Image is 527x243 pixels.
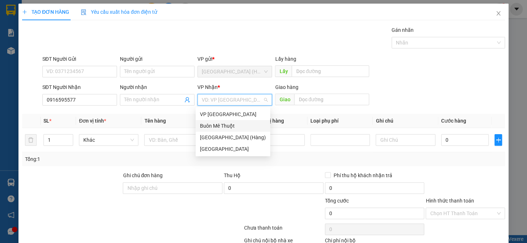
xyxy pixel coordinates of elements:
span: close [495,10,501,16]
div: Buôn Mê Thuột [200,122,266,130]
span: Lấy hàng [275,56,296,62]
label: Ghi chú đơn hàng [123,172,163,178]
label: Gán nhãn [392,27,414,33]
input: Ghi Chú [376,134,435,146]
div: [GEOGRAPHIC_DATA] (Hàng) [200,133,266,141]
button: plus [494,134,502,146]
label: Hình thức thanh toán [426,198,474,204]
span: Lấy [275,65,292,77]
div: Chưa thanh toán [243,224,324,236]
img: icon [81,9,87,15]
span: Tổng cước [325,198,349,204]
input: 0 [257,134,305,146]
span: SL [43,118,49,124]
th: Ghi chú [373,114,438,128]
button: Close [488,4,509,24]
div: Người gửi [120,55,195,63]
div: SĐT Người Nhận [42,83,117,91]
span: Giao hàng [275,84,298,90]
span: Đà Nẵng (Hàng) [202,66,268,77]
span: Tên hàng [144,118,166,124]
input: Dọc đường [294,94,369,105]
div: VP gửi [197,55,272,63]
span: plus [495,137,502,143]
span: TẠO ĐƠN HÀNG [22,9,69,15]
span: Thu Hộ [224,172,241,178]
span: Giao [275,94,294,105]
span: VP Nhận [197,84,218,90]
span: Giá trị hàng [257,118,284,124]
th: Loại phụ phí [308,114,373,128]
div: SĐT Người Gửi [42,55,117,63]
input: Dọc đường [292,65,369,77]
div: VP [GEOGRAPHIC_DATA] [200,110,266,118]
span: user-add [184,97,190,103]
span: Phí thu hộ khách nhận trả [331,171,395,179]
div: VP Nha Trang [196,108,270,120]
span: plus [22,9,27,14]
div: Tổng: 1 [25,155,204,163]
div: Người nhận [120,83,195,91]
input: Ghi chú đơn hàng [123,182,222,194]
div: [GEOGRAPHIC_DATA] [200,145,266,153]
button: delete [25,134,37,146]
span: Yêu cầu xuất hóa đơn điện tử [81,9,157,15]
div: Sài Gòn [196,143,270,155]
span: Khác [83,135,134,145]
span: Đơn vị tính [79,118,106,124]
span: Cước hàng [441,118,466,124]
div: Đà Nẵng (Hàng) [196,132,270,143]
input: VD: Bàn, Ghế [144,134,204,146]
div: Buôn Mê Thuột [196,120,270,132]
